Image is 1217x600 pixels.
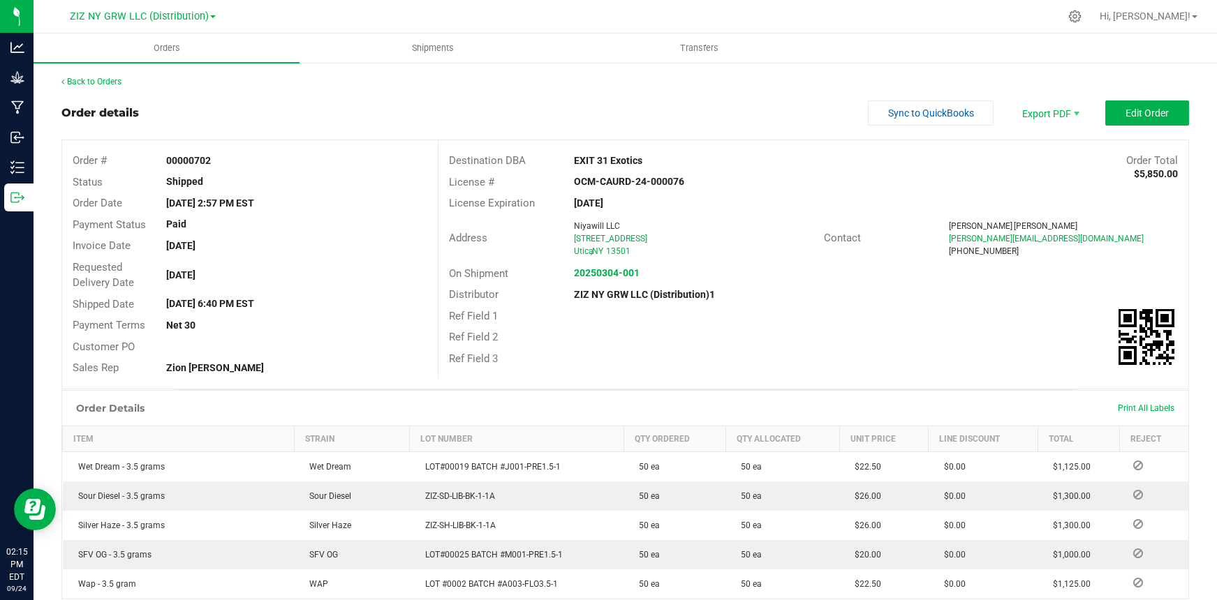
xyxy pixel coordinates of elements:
strong: Paid [166,218,186,230]
span: Order # [73,154,107,167]
span: Reject Inventory [1128,578,1149,587]
span: Requested Delivery Date [73,261,134,290]
th: Unit Price [839,426,928,451]
strong: OCM-CAURD-24-000076 [574,176,684,187]
span: Customer PO [73,340,135,353]
span: ZIZ-SH-LIB-BK-1-1A [418,520,496,530]
p: 09/24 [6,583,27,594]
button: Sync to QuickBooks [868,100,994,126]
strong: Zion [PERSON_NAME] [166,362,264,373]
span: $22.50 [848,462,881,472]
span: Reject Inventory [1128,461,1149,470]
inline-svg: Inbound [10,130,24,144]
span: $22.50 [848,579,881,589]
span: $0.00 [937,579,966,589]
span: Hi, [PERSON_NAME]! [1100,10,1190,22]
span: Ref Field 2 [449,331,498,343]
div: Manage settings [1066,10,1084,23]
span: 50 ea [734,550,762,560]
span: [PHONE_NUMBER] [949,246,1019,256]
span: Ref Field 1 [449,310,498,322]
span: $0.00 [937,491,966,501]
span: SFV OG - 3.5 grams [71,550,152,560]
strong: Net 30 [166,320,196,331]
h1: Order Details [76,403,145,414]
span: Sync to QuickBooks [888,107,974,119]
p: 02:15 PM EDT [6,546,27,583]
div: Order details [61,105,139,121]
span: Wet Dream [302,462,351,472]
span: Payment Status [73,218,146,231]
strong: Shipped [166,176,203,187]
span: 50 ea [734,520,762,530]
span: Niyawill LLC [574,221,620,231]
span: License Expiration [449,197,535,209]
span: 50 ea [632,550,660,560]
span: 50 ea [734,491,762,501]
span: 50 ea [632,520,660,530]
img: Scan me! [1119,309,1174,365]
th: Total [1038,426,1119,451]
span: ZIZ NY GRW LLC (Distribution) [70,10,209,22]
span: Transfers [661,42,737,54]
span: Edit Order [1126,107,1169,119]
span: Reject Inventory [1128,520,1149,528]
span: Order Date [73,197,122,209]
a: Orders [34,33,300,63]
span: $0.00 [937,462,966,472]
span: Wap - 3.5 gram [71,579,136,589]
th: Lot Number [410,426,624,451]
inline-svg: Manufacturing [10,100,24,114]
span: $0.00 [937,550,966,560]
span: 50 ea [632,579,660,589]
span: Export PDF [1008,100,1091,126]
strong: $5,850.00 [1134,168,1178,179]
span: Distributor [449,288,499,301]
a: Shipments [300,33,566,63]
span: $20.00 [848,550,881,560]
span: Reject Inventory [1128,490,1149,499]
span: $1,000.00 [1046,550,1091,560]
span: [PERSON_NAME][EMAIL_ADDRESS][DOMAIN_NAME] [949,234,1144,243]
span: $26.00 [848,491,881,501]
a: 20250304-001 [574,267,640,278]
span: [STREET_ADDRESS] [574,234,647,243]
span: [PERSON_NAME] [1014,221,1077,231]
strong: [DATE] 6:40 PM EST [166,298,254,309]
span: Print All Labels [1118,403,1174,413]
span: 50 ea [734,462,762,472]
span: 50 ea [734,579,762,589]
span: Wet Dream - 3.5 grams [71,462,165,472]
span: Invoice Date [73,239,131,252]
inline-svg: Outbound [10,190,24,204]
span: Contact [824,232,861,244]
strong: [DATE] [166,269,196,280]
span: Sour Diesel - 3.5 grams [71,491,165,501]
span: WAP [302,579,328,589]
span: Address [449,232,487,244]
span: Utica [574,246,593,256]
span: Orders [135,42,199,54]
span: SFV OG [302,550,338,560]
th: Line Discount [929,426,1038,451]
span: 13501 [606,246,630,256]
th: Qty Ordered [624,426,725,451]
button: Edit Order [1105,100,1189,126]
strong: ZIZ NY GRW LLC (Distribution)1 [574,289,715,300]
span: $1,125.00 [1046,579,1091,589]
span: License # [449,176,494,188]
span: On Shipment [449,267,508,280]
span: 50 ea [632,462,660,472]
qrcode: 00000702 [1119,309,1174,365]
iframe: Resource center [14,488,56,530]
span: $0.00 [937,520,966,530]
span: Sales Rep [73,361,119,374]
th: Item [63,426,295,451]
span: LOT #0002 BATCH #A003-FLO3.5-1 [418,579,558,589]
span: Silver Haze - 3.5 grams [71,520,165,530]
span: $1,300.00 [1046,520,1091,530]
span: Payment Terms [73,319,145,331]
span: Status [73,176,103,188]
span: ZIZ-SD-LIB-BK-1-1A [418,491,495,501]
span: , [591,246,592,256]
